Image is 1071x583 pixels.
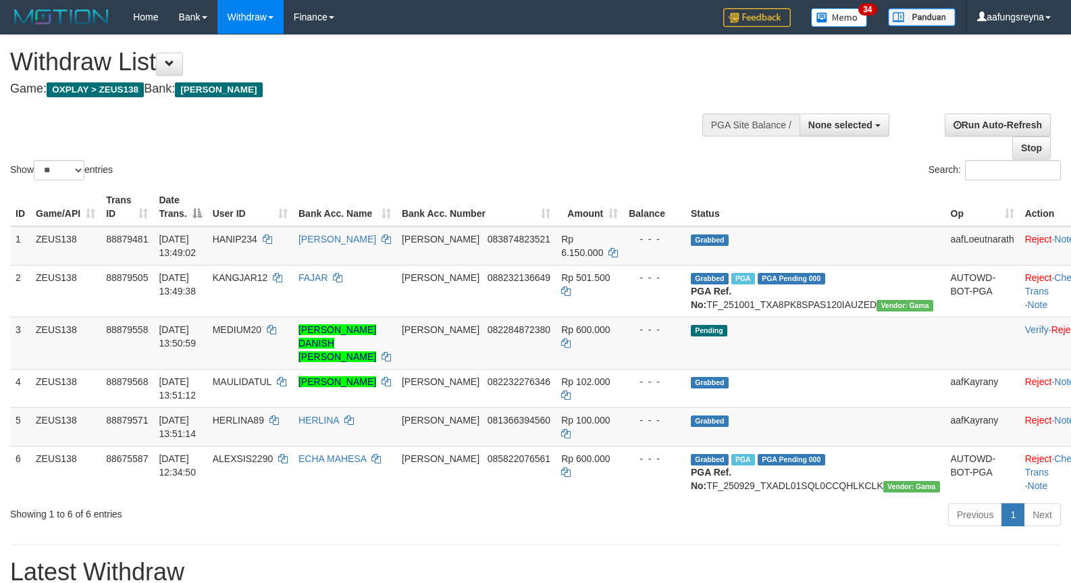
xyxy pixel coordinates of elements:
[159,272,196,297] span: [DATE] 13:49:38
[561,415,610,426] span: Rp 100.000
[731,454,755,465] span: Marked by aafpengsreynich
[691,286,731,310] b: PGA Ref. No:
[396,188,556,226] th: Bank Acc. Number: activate to sort column ascending
[488,376,550,387] span: Copy 082232276346 to clipboard
[213,234,257,245] span: HANIP234
[402,415,479,426] span: [PERSON_NAME]
[488,415,550,426] span: Copy 081366394560 to clipboard
[402,453,479,464] span: [PERSON_NAME]
[30,317,101,369] td: ZEUS138
[691,454,729,465] span: Grabbed
[207,188,293,226] th: User ID: activate to sort column ascending
[561,453,610,464] span: Rp 600.000
[561,234,603,258] span: Rp 6.150.000
[106,376,148,387] span: 88879568
[402,234,479,245] span: [PERSON_NAME]
[293,188,396,226] th: Bank Acc. Name: activate to sort column ascending
[10,369,30,407] td: 4
[1025,415,1052,426] a: Reject
[213,453,273,464] span: ALEXSIS2290
[629,413,680,427] div: - - -
[298,234,376,245] a: [PERSON_NAME]
[213,324,261,335] span: MEDIUM20
[106,415,148,426] span: 88879571
[175,82,262,97] span: [PERSON_NAME]
[106,453,148,464] span: 88675587
[10,49,700,76] h1: Withdraw List
[298,415,339,426] a: HERLINA
[30,226,101,265] td: ZEUS138
[691,273,729,284] span: Grabbed
[561,376,610,387] span: Rp 102.000
[298,376,376,387] a: [PERSON_NAME]
[153,188,207,226] th: Date Trans.: activate to sort column descending
[945,188,1020,226] th: Op: activate to sort column ascending
[561,324,610,335] span: Rp 600.000
[159,453,196,478] span: [DATE] 12:34:50
[10,446,30,498] td: 6
[561,272,610,283] span: Rp 501.500
[629,232,680,246] div: - - -
[1012,136,1051,159] a: Stop
[1025,234,1052,245] a: Reject
[10,317,30,369] td: 3
[298,453,366,464] a: ECHA MAHESA
[685,265,945,317] td: TF_251001_TXA8PK8SPAS120IAUZED
[10,226,30,265] td: 1
[30,188,101,226] th: Game/API: activate to sort column ascending
[1028,299,1048,310] a: Note
[106,272,148,283] span: 88879505
[30,446,101,498] td: ZEUS138
[402,376,479,387] span: [PERSON_NAME]
[159,376,196,401] span: [DATE] 13:51:12
[629,452,680,465] div: - - -
[691,377,729,388] span: Grabbed
[965,160,1061,180] input: Search:
[402,272,479,283] span: [PERSON_NAME]
[213,376,271,387] span: MAULIDATUL
[629,375,680,388] div: - - -
[945,265,1020,317] td: AUTOWD-BOT-PGA
[948,503,1002,526] a: Previous
[10,160,113,180] label: Show entries
[877,300,933,311] span: Vendor URL: https://trx31.1velocity.biz
[10,7,113,27] img: MOTION_logo.png
[30,369,101,407] td: ZEUS138
[402,324,479,335] span: [PERSON_NAME]
[213,272,268,283] span: KANGJAR12
[1028,480,1048,491] a: Note
[159,234,196,258] span: [DATE] 13:49:02
[10,188,30,226] th: ID
[30,407,101,446] td: ZEUS138
[159,415,196,439] span: [DATE] 13:51:14
[883,481,940,492] span: Vendor URL: https://trx31.1velocity.biz
[691,467,731,491] b: PGA Ref. No:
[691,234,729,246] span: Grabbed
[47,82,144,97] span: OXPLAY > ZEUS138
[629,323,680,336] div: - - -
[10,407,30,446] td: 5
[488,453,550,464] span: Copy 085822076561 to clipboard
[159,324,196,349] span: [DATE] 13:50:59
[488,234,550,245] span: Copy 083874823521 to clipboard
[758,454,825,465] span: PGA Pending
[945,226,1020,265] td: aafLoeutnarath
[623,188,685,226] th: Balance
[488,272,550,283] span: Copy 088232136649 to clipboard
[298,324,376,362] a: [PERSON_NAME] DANISH [PERSON_NAME]
[929,160,1061,180] label: Search:
[213,415,264,426] span: HERLINA89
[34,160,84,180] select: Showentries
[945,407,1020,446] td: aafKayrany
[298,272,328,283] a: FAJAR
[1001,503,1024,526] a: 1
[702,113,800,136] div: PGA Site Balance /
[488,324,550,335] span: Copy 082284872380 to clipboard
[858,3,877,16] span: 34
[10,82,700,96] h4: Game: Bank:
[691,415,729,427] span: Grabbed
[888,8,956,26] img: panduan.png
[30,265,101,317] td: ZEUS138
[691,325,727,336] span: Pending
[945,113,1051,136] a: Run Auto-Refresh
